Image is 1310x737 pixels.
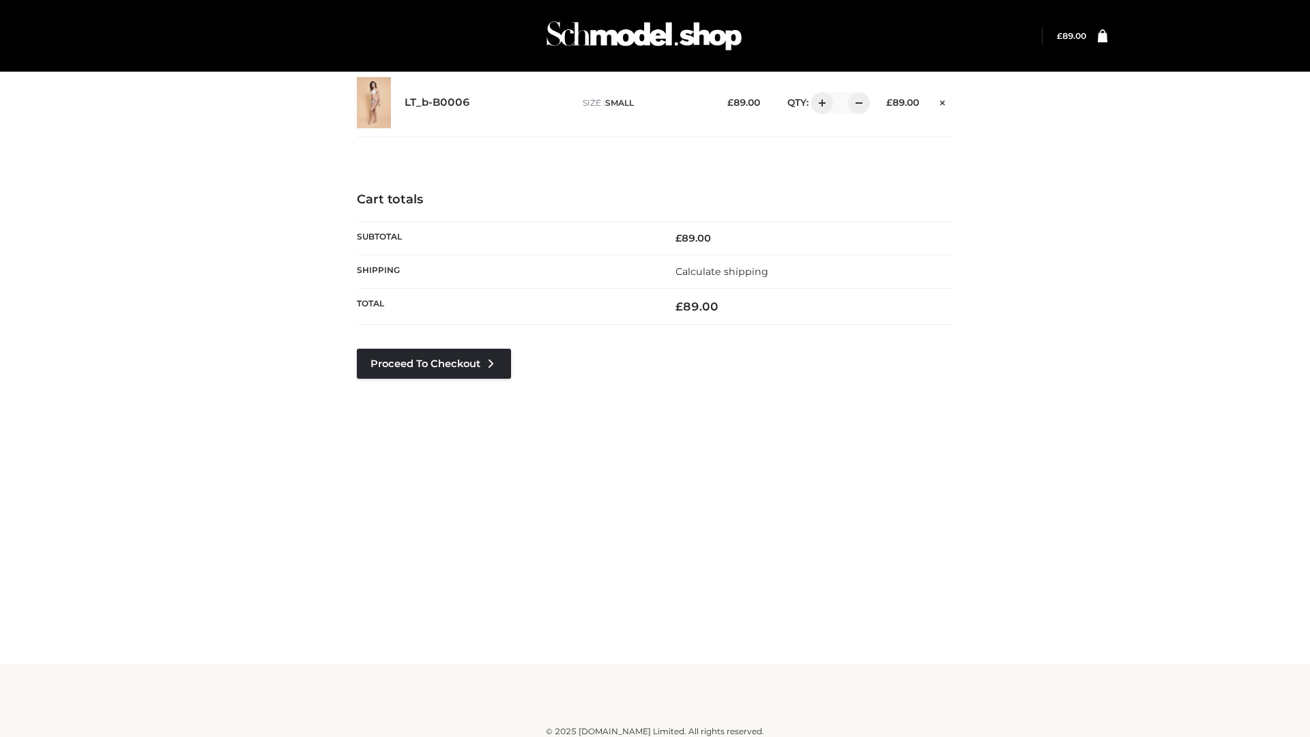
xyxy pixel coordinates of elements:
bdi: 89.00 [1057,31,1086,41]
span: £ [886,97,892,108]
th: Total [357,289,655,325]
h4: Cart totals [357,192,953,207]
span: SMALL [605,98,634,108]
a: Calculate shipping [675,265,768,278]
a: £89.00 [1057,31,1086,41]
img: Schmodel Admin 964 [542,9,746,63]
bdi: 89.00 [675,300,718,313]
span: £ [675,232,682,244]
th: Shipping [357,255,655,288]
bdi: 89.00 [886,97,919,108]
a: Remove this item [933,92,953,110]
bdi: 89.00 [675,232,711,244]
a: LT_b-B0006 [405,96,470,109]
bdi: 89.00 [727,97,760,108]
th: Subtotal [357,221,655,255]
p: size : [583,97,706,109]
a: Proceed to Checkout [357,349,511,379]
span: £ [1057,31,1062,41]
span: £ [675,300,683,313]
span: £ [727,97,733,108]
div: QTY: [774,92,865,114]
